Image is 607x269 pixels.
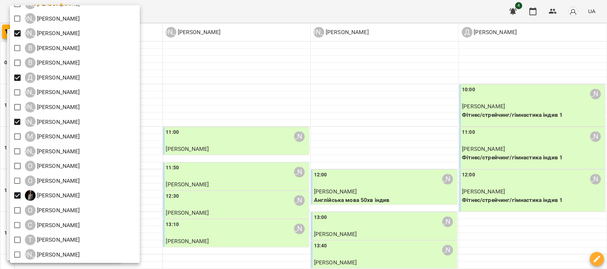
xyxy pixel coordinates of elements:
a: В [PERSON_NAME] [25,57,80,68]
p: [PERSON_NAME] [36,162,80,170]
p: [PERSON_NAME] [36,147,80,156]
p: [PERSON_NAME] [36,236,80,244]
div: Діана Сорока [25,72,80,83]
a: О [PERSON_NAME] [25,176,80,186]
p: [PERSON_NAME] [36,118,80,126]
p: [PERSON_NAME] [36,44,80,53]
div: Олена Данюк [25,190,80,201]
a: М [PERSON_NAME] [25,131,80,142]
div: Олена Симулик [25,205,80,216]
div: Людмила Лузіна [25,87,80,98]
a: В [PERSON_NAME] [25,43,80,54]
div: О [25,161,36,171]
div: Юлія Герасимова [25,249,80,260]
a: [PERSON_NAME] [PERSON_NAME] [25,87,80,98]
a: [PERSON_NAME] [PERSON_NAME] [25,13,80,24]
p: [PERSON_NAME] [36,132,80,141]
div: О [25,176,36,186]
a: О [PERSON_NAME] [25,205,80,216]
div: Оксана Горпиніч [25,161,80,171]
p: [PERSON_NAME] [36,251,80,259]
p: [PERSON_NAME] [36,73,80,82]
a: [PERSON_NAME] [PERSON_NAME] [25,249,80,260]
a: Д [PERSON_NAME] [25,72,80,83]
div: Софія Горпиніч [25,220,80,230]
div: В [25,43,36,54]
div: [PERSON_NAME] [25,87,36,98]
div: Лілія Ямчинська [25,116,80,127]
p: [PERSON_NAME] [36,88,80,97]
a: О [PERSON_NAME] [25,161,80,171]
div: Тетяна Гергало [25,235,80,245]
div: [PERSON_NAME] [25,249,36,260]
div: [PERSON_NAME] [25,102,36,112]
a: С [PERSON_NAME] [25,220,80,230]
a: [PERSON_NAME] [PERSON_NAME] [25,28,80,39]
div: [PERSON_NAME] [25,116,36,127]
p: [PERSON_NAME] [36,29,80,38]
div: Марина Хлань [25,131,80,142]
div: Оксана Козаченко [25,176,80,186]
a: О [PERSON_NAME] [25,190,80,201]
div: Анна Стужук [25,28,80,39]
div: Д [25,72,36,83]
p: [PERSON_NAME] [36,103,80,111]
p: [PERSON_NAME] [36,191,80,200]
p: [PERSON_NAME] [36,206,80,215]
p: [PERSON_NAME] [36,15,80,23]
p: [PERSON_NAME] [36,59,80,67]
a: Т [PERSON_NAME] [25,235,80,245]
div: Ліза Науменко [25,102,80,112]
div: Т [25,235,36,245]
div: Віолета Островська [25,57,80,68]
div: [PERSON_NAME] [25,13,36,24]
div: О [25,205,36,216]
div: С [25,220,36,230]
div: [PERSON_NAME] [25,146,36,157]
div: М [25,131,36,142]
div: Вікторія Кардаш [25,43,80,54]
div: Ніна Іванівна Заєць [25,146,80,157]
div: В [25,57,36,68]
img: О [25,190,36,201]
p: [PERSON_NAME] [36,177,80,185]
a: [PERSON_NAME] [PERSON_NAME] [25,146,80,157]
div: [PERSON_NAME] [25,28,36,39]
a: [PERSON_NAME] [PERSON_NAME] [25,102,80,112]
a: [PERSON_NAME] [PERSON_NAME] [25,116,80,127]
p: [PERSON_NAME] [36,221,80,230]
